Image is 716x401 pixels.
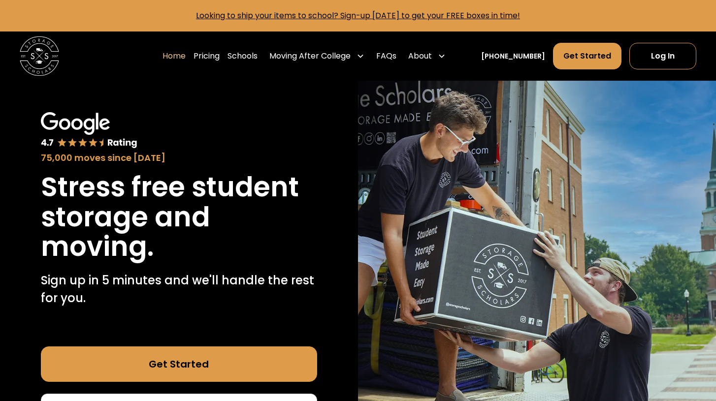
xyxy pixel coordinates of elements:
[228,42,258,70] a: Schools
[20,36,59,76] img: Storage Scholars main logo
[265,42,368,70] div: Moving After College
[404,42,450,70] div: About
[481,51,545,62] a: [PHONE_NUMBER]
[269,50,351,62] div: Moving After College
[376,42,396,70] a: FAQs
[41,272,317,307] p: Sign up in 5 minutes and we'll handle the rest for you.
[553,43,621,69] a: Get Started
[196,10,520,21] a: Looking to ship your items to school? Sign-up [DATE] to get your FREE boxes in time!
[41,172,317,262] h1: Stress free student storage and moving.
[194,42,220,70] a: Pricing
[41,112,137,149] img: Google 4.7 star rating
[408,50,432,62] div: About
[41,151,317,164] div: 75,000 moves since [DATE]
[41,346,317,382] a: Get Started
[20,36,59,76] a: home
[163,42,186,70] a: Home
[629,43,696,69] a: Log In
